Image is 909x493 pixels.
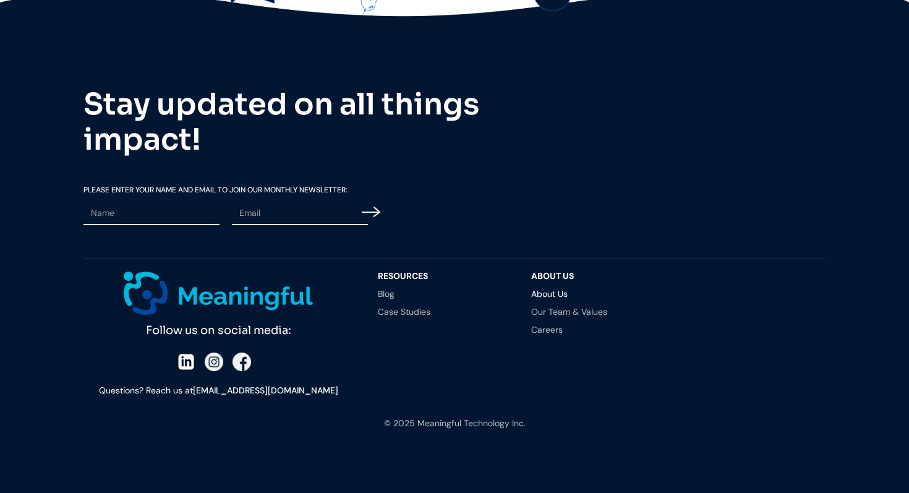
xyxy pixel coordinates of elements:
a: About Us [531,289,660,298]
div: © 2025 Meaningful Technology Inc. [384,416,526,431]
a: Our Team & Values [531,307,660,316]
input: Email [232,202,368,225]
form: Email Form [83,186,380,230]
a: Careers [531,325,660,334]
div: resources [378,272,506,280]
div: Follow us on social media: [83,315,353,340]
input: Name [83,202,220,225]
div: About Us [531,272,660,280]
label: Please Enter your Name and email To Join our Monthly Newsletter: [83,186,380,194]
a: Blog [378,289,506,298]
a: [EMAIL_ADDRESS][DOMAIN_NAME] [193,385,338,396]
h2: Stay updated on all things impact! [83,87,516,158]
div: Questions? Reach us at [83,384,353,398]
a: Case Studies [378,307,506,316]
input: Submit [362,197,380,227]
